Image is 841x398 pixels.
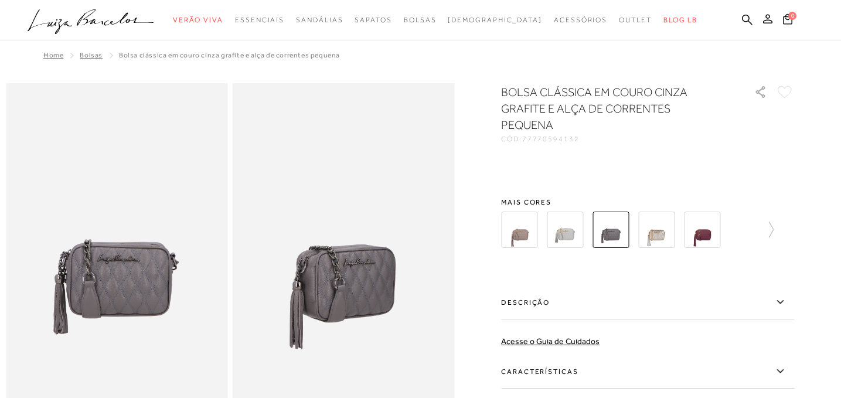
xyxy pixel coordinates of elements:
a: categoryNavScreenReaderText [296,9,343,31]
img: BOLSA CLÁSSICA EM COURO CINZA DUMBO E ALÇA DE CORRENTES PEQUENA [501,212,537,248]
a: categoryNavScreenReaderText [404,9,437,31]
img: BOLSA CLÁSSICA EM COURO CINZA GRAFITE E ALÇA DE CORRENTES PEQUENA [593,212,629,248]
a: categoryNavScreenReaderText [355,9,391,31]
label: Descrição [501,285,794,319]
a: categoryNavScreenReaderText [173,9,223,31]
span: BLOG LB [663,16,697,24]
h1: BOLSA CLÁSSICA EM COURO CINZA GRAFITE E ALÇA DE CORRENTES PEQUENA [501,84,721,133]
label: Características [501,355,794,389]
span: Bolsas [404,16,437,24]
span: Outlet [619,16,652,24]
img: BOLSA CLÁSSICA EM COURO MARSALA E ALÇA DE CORRENTES PEQUENA [684,212,720,248]
img: BOLSA CLÁSSICA EM COURO DOURADO E ALÇA DE CORRENTES PEQUENA [638,212,675,248]
span: Essenciais [235,16,284,24]
span: Mais cores [501,199,794,206]
a: Bolsas [80,51,103,59]
a: categoryNavScreenReaderText [554,9,607,31]
a: categoryNavScreenReaderText [235,9,284,31]
span: Acessórios [554,16,607,24]
span: [DEMOGRAPHIC_DATA] [448,16,542,24]
a: BLOG LB [663,9,697,31]
div: CÓD: [501,135,736,142]
a: categoryNavScreenReaderText [619,9,652,31]
span: Sandálias [296,16,343,24]
span: 77770594132 [522,135,580,143]
button: 0 [779,13,796,29]
span: Verão Viva [173,16,223,24]
a: Home [43,51,63,59]
span: BOLSA CLÁSSICA EM COURO CINZA GRAFITE E ALÇA DE CORRENTES PEQUENA [119,51,340,59]
span: Sapatos [355,16,391,24]
a: Acesse o Guia de Cuidados [501,336,600,346]
a: noSubCategoriesText [448,9,542,31]
img: BOLSA CLÁSSICA EM COURO CINZA ESTANHO E ALÇA DE CORRENTES PEQUENA [547,212,583,248]
span: 0 [788,12,796,20]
